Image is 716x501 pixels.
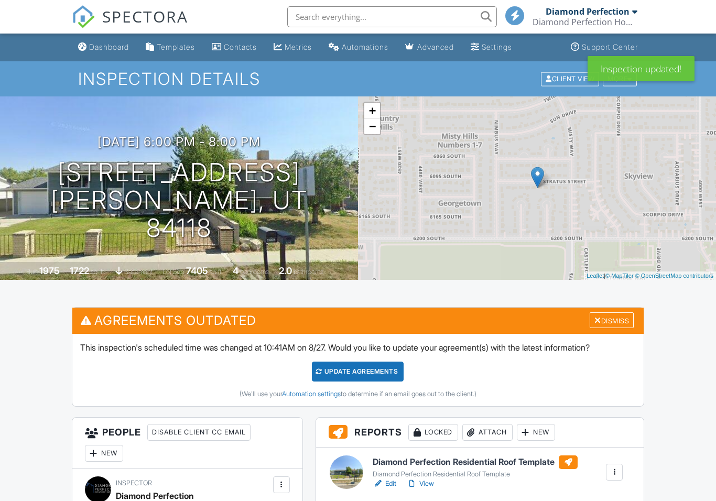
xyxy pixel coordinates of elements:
div: | [584,271,716,280]
div: This inspection's scheduled time was changed at 10:41AM on 8/27. Would you like to update your ag... [72,334,644,406]
div: Update Agreements [312,362,404,382]
div: More [603,72,637,86]
div: 7405 [186,265,208,276]
span: bathrooms [294,268,323,276]
h3: People [72,418,302,469]
div: Client View [541,72,599,86]
span: sq. ft. [91,268,105,276]
span: Inspector [116,479,152,487]
a: Leaflet [587,273,604,279]
div: Disable Client CC Email [147,424,251,441]
a: Client View [540,74,602,82]
div: Contacts [224,42,257,51]
a: Zoom in [364,103,380,118]
div: Diamond Perfection Residential Roof Template [373,470,578,478]
a: Automation settings [282,390,341,398]
div: Advanced [417,42,454,51]
span: SPECTORA [102,5,188,27]
a: SPECTORA [72,14,188,36]
div: Diamond Perfection [546,6,630,17]
div: (We'll use your to determine if an email goes out to the client.) [80,390,636,398]
a: Metrics [269,38,316,57]
div: Templates [157,42,195,51]
a: © MapTiler [605,273,634,279]
div: Locked [408,424,458,441]
div: 2.0 [279,265,292,276]
div: Dashboard [89,42,129,51]
a: © OpenStreetMap contributors [635,273,713,279]
div: Automations [342,42,388,51]
h3: Agreements Outdated [72,308,644,333]
a: Automations (Basic) [324,38,393,57]
a: Support Center [567,38,642,57]
a: Diamond Perfection Residential Roof Template Diamond Perfection Residential Roof Template [373,455,578,478]
div: Metrics [285,42,312,51]
div: New [517,424,555,441]
span: basement [124,268,153,276]
input: Search everything... [287,6,497,27]
div: Diamond Perfection Home & Property Inspections [533,17,637,27]
a: Settings [467,38,516,57]
a: Edit [373,478,396,489]
a: Contacts [208,38,261,57]
div: Settings [482,42,512,51]
div: 4 [233,265,238,276]
div: 1975 [39,265,60,276]
div: Support Center [582,42,638,51]
span: Lot Size [162,268,185,276]
div: Inspection updated! [588,56,695,81]
a: View [407,478,434,489]
img: The Best Home Inspection Software - Spectora [72,5,95,28]
h3: [DATE] 6:00 pm - 8:00 pm [97,135,261,149]
a: Templates [142,38,199,57]
h1: [STREET_ADDRESS] [PERSON_NAME], UT 84118 [17,159,341,242]
h3: Reports [316,418,644,448]
div: Attach [462,424,513,441]
h1: Inspection Details [78,70,637,88]
div: New [85,445,123,462]
a: Dashboard [74,38,133,57]
a: Zoom out [364,118,380,134]
span: Built [26,268,38,276]
h6: Diamond Perfection Residential Roof Template [373,455,578,469]
div: Dismiss [590,312,634,329]
span: sq.ft. [210,268,223,276]
span: bedrooms [240,268,269,276]
a: Advanced [401,38,458,57]
div: 1722 [70,265,89,276]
